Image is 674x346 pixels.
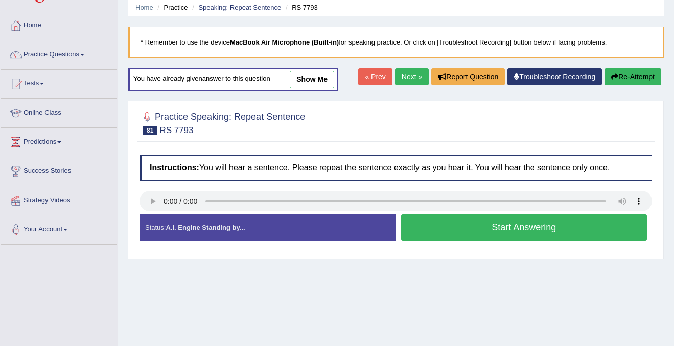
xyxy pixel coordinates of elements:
a: Next » [395,68,429,85]
a: Tests [1,70,117,95]
h4: You will hear a sentence. Please repeat the sentence exactly as you hear it. You will hear the se... [140,155,652,181]
span: 81 [143,126,157,135]
a: Predictions [1,128,117,154]
strong: A.I. Engine Standing by... [166,224,245,231]
a: Your Account [1,215,117,241]
b: Instructions: [150,163,199,172]
h2: Practice Speaking: Repeat Sentence [140,110,305,135]
button: Report Question [431,68,505,85]
small: RS 7793 [159,125,193,135]
a: Speaking: Repeat Sentence [198,4,281,11]
b: MacBook Air Microphone (Built-in) [230,38,339,46]
a: Strategy Videos [1,186,117,212]
div: Status: [140,214,396,241]
li: Practice [155,3,188,12]
blockquote: * Remember to use the device for speaking practice. Or click on [Troubleshoot Recording] button b... [128,27,664,58]
a: Home [1,11,117,37]
div: You have already given answer to this question [128,68,338,91]
a: Practice Questions [1,40,117,66]
a: Success Stories [1,157,117,183]
a: Online Class [1,99,117,124]
a: Troubleshoot Recording [507,68,602,85]
button: Start Answering [401,214,647,241]
a: « Prev [358,68,392,85]
a: show me [290,71,334,88]
a: Home [135,4,153,11]
button: Re-Attempt [605,68,661,85]
li: RS 7793 [283,3,318,12]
